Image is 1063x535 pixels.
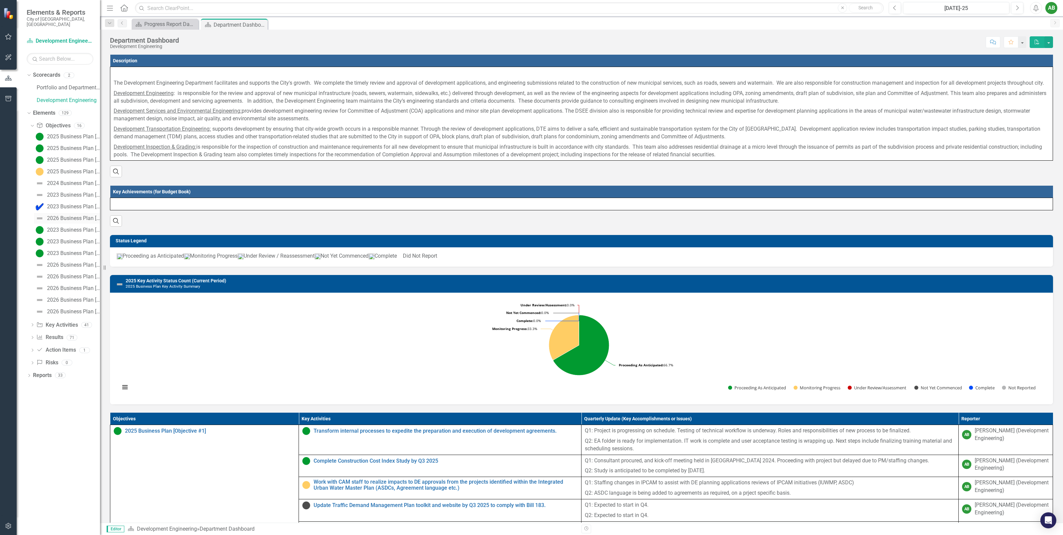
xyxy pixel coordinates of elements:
[116,280,124,288] img: Not Defined
[114,144,196,150] u: Development Inspection & Grading:
[47,169,100,175] div: 2025 Business Plan [Objective #3]
[27,37,93,45] a: Development Engineering
[36,133,44,141] img: Proceeding as Anticipated
[585,479,955,488] p: Q1: Staffing changes in IPCAM to assist with DE planning applications reviews of IPCAM initiative...
[314,428,578,434] a: Transform internal processes to expedite the preparation and execution of development agreements.
[585,457,955,466] p: Q1: Consultant procured, and kick-off meeting held in [GEOGRAPHIC_DATA] 2024. Proceeding with pro...
[36,122,70,130] a: Objectives
[34,306,100,317] a: 2026 Business Plan [Objective #5]
[903,2,1009,14] button: [DATE]-25
[33,71,60,79] a: Scorecards
[314,458,578,464] a: Complete Construction Cost Index Study by Q3 2025
[492,326,537,331] text: 33.3%
[67,335,77,340] div: 71
[114,88,1049,106] p: : is responsible for the review and approval of new municipal infrastructure (roads, sewers, wate...
[34,143,100,154] a: 2025 Business Plan [Objective #1]
[962,504,971,514] div: AB
[581,477,959,499] td: Double-Click to Edit
[1008,385,1036,391] text: Not Reported
[36,144,44,152] img: Proceeding as Anticipated
[47,262,100,268] div: 2026 Business Plan [Objective #1]
[114,126,211,132] u: Development Transportation Engineering:
[34,155,100,165] a: 2025 Business Plan [Objective #2]
[114,108,242,114] u: Development Services and Environmental Engineering:
[36,273,44,281] img: Not Defined
[521,303,567,307] tspan: Under Review/Assessment:
[581,499,959,522] td: Double-Click to Edit
[47,157,100,163] div: 2025 Business Plan [Objective #2]
[47,204,100,210] div: 2023 Business Plan [Objective #1]
[397,255,403,258] img: DidNotReport.png
[848,385,907,391] button: Show Under Review/Assessment
[302,481,310,489] img: Monitoring Progress
[619,363,663,367] tspan: Proceeding As Anticipated:
[33,109,55,117] a: Elements
[1045,2,1057,14] button: AB
[36,238,44,246] img: Proceeding as Anticipated
[126,284,200,289] small: 2025 Business Plan Key Activity Summary
[34,260,100,270] a: 2026 Business Plan [Objective #1]
[117,298,1041,398] svg: Interactive chart
[74,123,85,128] div: 16
[110,67,1053,161] td: Double-Click to Edit
[110,44,179,49] div: Development Engineering
[114,126,1040,140] span: supports development by ensuring that city-wide growth occurs in a responsible manner. Through th...
[114,90,174,96] u: Development Engineering
[34,283,100,294] a: 2026 Business Plan [Objective #3]
[117,298,1046,398] div: Chart. Highcharts interactive chart.
[34,213,100,224] a: 2026 Business Plan [Executive Summary]
[34,271,100,282] a: 2026 Business Plan [Objective #2]
[959,455,1053,477] td: Double-Click to Edit
[299,499,581,522] td: Double-Click to Edit Right Click for Context Menu
[299,455,581,477] td: Double-Click to Edit Right Click for Context Menu
[34,201,100,212] a: 2023 Business Plan [Objective #1]
[369,253,375,259] img: Complete_icon.png
[59,110,72,116] div: 129
[585,436,955,453] p: Q2: EA folder is ready for implementation. IT work is complete and user acceptance testing is wra...
[299,477,581,499] td: Double-Click to Edit Right Click for Context Menu
[793,385,840,391] button: Show Monitoring Progress
[214,21,266,29] div: Department Dashboard
[549,315,579,360] path: Monitoring Progress, 1.
[36,284,44,292] img: Not Defined
[62,360,72,366] div: 0
[315,253,321,259] img: NotYet.png
[619,363,673,367] text: 66.7%
[34,248,100,259] a: 2023 Business Plan [Objective #4]
[114,80,1044,86] span: The Development Engineering Department facilitates and supports the City's growth. We complete th...
[975,457,1049,472] div: [PERSON_NAME] (Development Engineering)
[110,37,179,44] div: Department Dashboard
[585,510,955,519] p: Q2: Expected to start in Q4.
[116,238,1050,243] h3: Status Legend
[36,168,44,176] img: Monitoring Progress
[905,4,1007,12] div: [DATE]-25
[302,501,310,509] img: Not Yet Commenced / On Hold
[36,359,58,367] a: Risks
[36,214,44,222] img: Not Defined
[200,526,255,532] div: Department Dashboard
[36,156,44,164] img: Proceeding as Anticipated
[137,526,197,532] a: Development Engineering
[34,236,100,247] a: 2023 Business Plan [Objective #3]
[114,427,122,435] img: Proceeding as Anticipated
[36,308,44,316] img: Not Defined
[975,501,1049,517] div: [PERSON_NAME] (Development Engineering)
[959,477,1053,499] td: Double-Click to Edit
[962,430,971,439] div: AB
[27,53,93,65] input: Search Below...
[1040,512,1056,528] div: Open Intercom Messenger
[36,249,44,257] img: Proceeding as Anticipated
[728,385,786,391] button: Show Proceeding As Anticipated
[184,253,190,259] img: Monitoring.png
[34,166,100,177] a: 2025 Business Plan [Objective #3]
[110,198,1053,210] td: Double-Click to Edit
[521,303,574,307] text: 0.0%
[969,385,995,391] button: Show Complete
[117,253,123,259] img: ProceedingGreen.png
[79,347,90,353] div: 1
[27,8,93,16] span: Elements & Reports
[585,488,955,497] p: Q2: ASDC language is being added to agreements as required, on a prject specific basis.
[962,460,971,469] div: AB
[959,425,1053,455] td: Double-Click to Edit
[47,309,100,315] div: 2026 Business Plan [Objective #5]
